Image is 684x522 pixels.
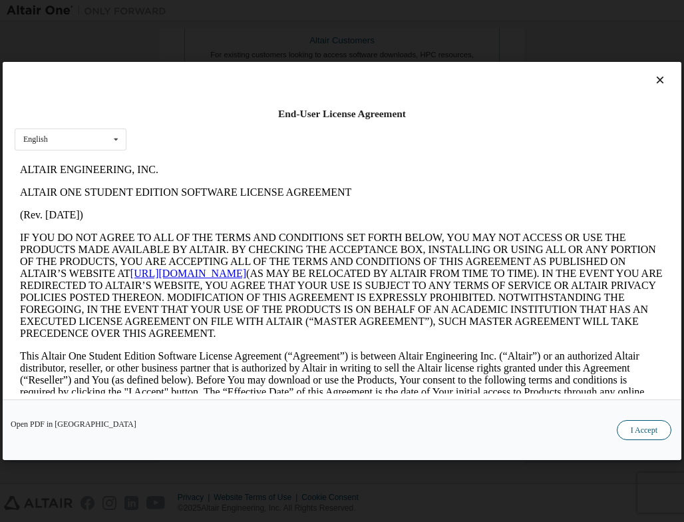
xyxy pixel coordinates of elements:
[5,73,649,181] p: IF YOU DO NOT AGREE TO ALL OF THE TERMS AND CONDITIONS SET FORTH BELOW, YOU MAY NOT ACCESS OR USE...
[15,107,669,121] div: End-User License Agreement
[5,5,649,17] p: ALTAIR ENGINEERING, INC.
[5,192,649,252] p: This Altair One Student Edition Software License Agreement (“Agreement”) is between Altair Engine...
[23,135,48,143] div: English
[5,51,649,63] p: (Rev. [DATE])
[116,109,232,121] a: [URL][DOMAIN_NAME]
[11,420,136,428] a: Open PDF in [GEOGRAPHIC_DATA]
[5,28,649,40] p: ALTAIR ONE STUDENT EDITION SOFTWARE LICENSE AGREEMENT
[617,420,671,440] button: I Accept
